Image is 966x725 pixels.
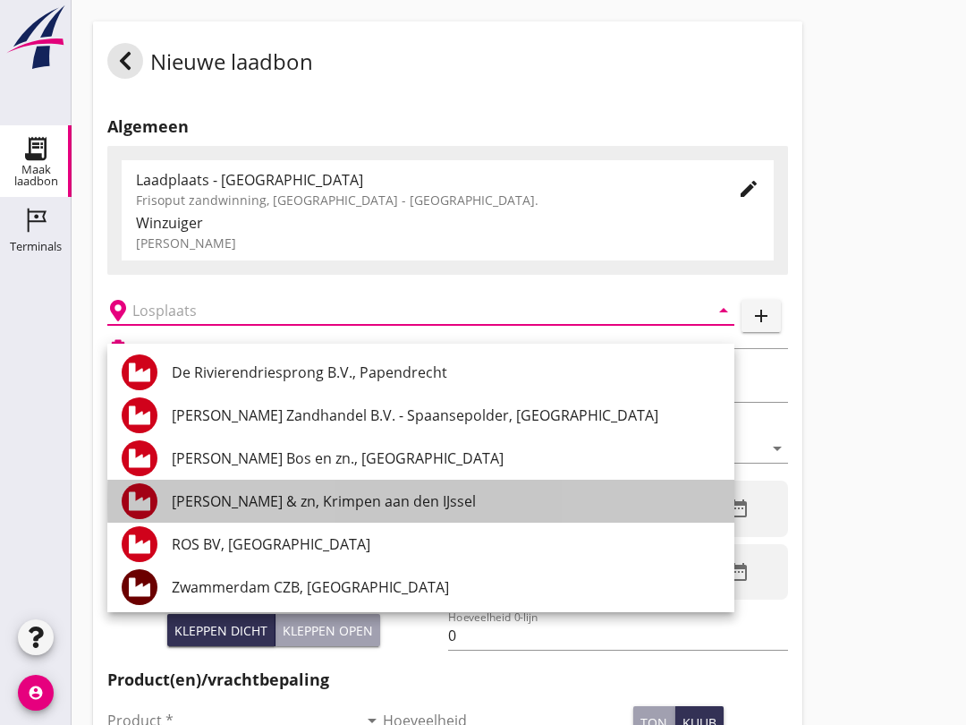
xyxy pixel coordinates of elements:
div: [PERSON_NAME] Bos en zn., [GEOGRAPHIC_DATA] [172,448,720,469]
i: arrow_drop_down [713,300,734,321]
div: [PERSON_NAME] [136,234,759,252]
div: ROS BV, [GEOGRAPHIC_DATA] [172,533,720,555]
div: De Rivierendriesprong B.V., Papendrecht [172,362,720,383]
div: Laadplaats - [GEOGRAPHIC_DATA] [136,169,709,191]
i: account_circle [18,675,54,711]
h2: Algemeen [107,115,788,139]
i: date_range [728,561,750,583]
div: Frisoput zandwinning, [GEOGRAPHIC_DATA] - [GEOGRAPHIC_DATA]. [136,191,709,209]
i: date_range [728,498,750,519]
div: Kleppen dicht [174,621,267,640]
div: Winzuiger [136,212,759,234]
i: arrow_drop_down [767,438,788,459]
input: Losplaats [132,296,684,325]
h2: Product(en)/vrachtbepaling [107,668,788,692]
i: add [750,305,772,327]
button: Kleppen open [275,614,380,646]
div: [PERSON_NAME] Zandhandel B.V. - Spaansepolder, [GEOGRAPHIC_DATA] [172,405,720,426]
i: edit [738,178,759,200]
div: Nieuwe laadbon [107,43,313,86]
div: Zwammerdam CZB, [GEOGRAPHIC_DATA] [172,576,720,598]
img: logo-small.a267ee39.svg [4,4,68,71]
h2: Beladen vaartuig [136,340,227,356]
input: Hoeveelheid 0-lijn [448,621,789,650]
button: Kleppen dicht [167,614,275,646]
div: Kleppen open [283,621,373,640]
div: [PERSON_NAME] & zn, Krimpen aan den IJssel [172,490,720,512]
div: Terminals [10,241,62,252]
